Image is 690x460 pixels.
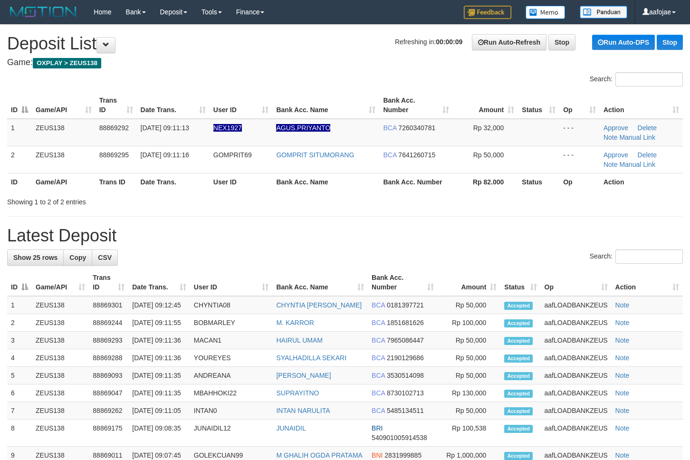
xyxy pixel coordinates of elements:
td: [DATE] 09:08:35 [128,420,190,447]
a: [PERSON_NAME] [276,372,331,379]
td: [DATE] 09:11:35 [128,367,190,384]
td: [DATE] 09:11:35 [128,384,190,402]
th: Bank Acc. Name [272,173,379,191]
td: ZEUS138 [32,119,96,146]
th: Trans ID: activate to sort column ascending [89,269,128,296]
span: Copy 2190129686 to clipboard [387,354,424,362]
img: Feedback.jpg [464,6,511,19]
a: SYALHADILLA SEKARI [276,354,346,362]
td: 88869262 [89,402,128,420]
td: 3 [7,332,32,349]
th: User ID: activate to sort column ascending [190,269,273,296]
span: Accepted [504,337,533,345]
td: ANDREANA [190,367,273,384]
a: Delete [638,124,657,132]
th: ID [7,173,32,191]
h4: Game: [7,58,683,67]
a: M. KARROR [276,319,314,326]
span: [DATE] 09:11:13 [141,124,189,132]
a: AGUS.PRIYANTO [276,124,330,132]
td: Rp 50,000 [438,296,500,314]
th: Amount: activate to sort column ascending [438,269,500,296]
td: 88869093 [89,367,128,384]
td: 88869047 [89,384,128,402]
th: Date Trans.: activate to sort column ascending [128,269,190,296]
a: CSV [92,249,118,266]
span: BCA [383,124,396,132]
td: MBAHHOKI22 [190,384,273,402]
span: Copy 3530514098 to clipboard [387,372,424,379]
span: Accepted [504,302,533,310]
td: ZEUS138 [32,420,89,447]
td: CHYNTIA08 [190,296,273,314]
img: panduan.png [580,6,627,19]
a: Note [615,301,630,309]
span: Copy 1851681626 to clipboard [387,319,424,326]
td: 88869175 [89,420,128,447]
td: MACAN1 [190,332,273,349]
td: aafLOADBANKZEUS [541,402,612,420]
th: Trans ID [96,173,137,191]
a: Note [604,134,618,141]
span: BCA [372,336,385,344]
td: aafLOADBANKZEUS [541,296,612,314]
th: ID: activate to sort column descending [7,269,32,296]
td: BOBMARLEY [190,314,273,332]
span: OXPLAY > ZEUS138 [33,58,101,68]
td: 7 [7,402,32,420]
td: ZEUS138 [32,146,96,173]
span: BCA [372,389,385,397]
a: Note [615,389,630,397]
th: Trans ID: activate to sort column ascending [96,92,137,119]
span: Accepted [504,355,533,363]
th: Bank Acc. Number: activate to sort column ascending [368,269,438,296]
span: BCA [372,372,385,379]
th: Bank Acc. Name: activate to sort column ascending [272,269,368,296]
span: Rp 50,000 [473,151,504,159]
span: Copy 7260340781 to clipboard [398,124,435,132]
a: Note [615,424,630,432]
span: CSV [98,254,112,261]
img: MOTION_logo.png [7,5,79,19]
th: Op: activate to sort column ascending [541,269,612,296]
a: HAIRUL UMAM [276,336,323,344]
td: 1 [7,296,32,314]
td: ZEUS138 [32,296,89,314]
a: Note [604,161,618,168]
td: Rp 50,000 [438,367,500,384]
th: User ID [210,173,273,191]
a: Note [615,336,630,344]
th: Status: activate to sort column ascending [518,92,559,119]
div: Showing 1 to 2 of 2 entries [7,193,280,207]
span: 88869292 [99,124,129,132]
td: JUNAIDIL12 [190,420,273,447]
span: BNI [372,451,383,459]
a: Show 25 rows [7,249,64,266]
a: GOMPRIT SITUMORANG [276,151,354,159]
th: Game/API [32,173,96,191]
span: Accepted [504,407,533,415]
td: - - - [559,146,600,173]
td: Rp 50,000 [438,349,500,367]
td: Rp 50,000 [438,402,500,420]
td: aafLOADBANKZEUS [541,314,612,332]
span: Accepted [504,390,533,398]
a: Approve [604,124,628,132]
a: Run Auto-Refresh [472,34,546,50]
a: M GHALIH OGDA PRATAMA [276,451,363,459]
a: Approve [604,151,628,159]
img: Button%20Memo.svg [526,6,565,19]
label: Search: [590,249,683,264]
td: [DATE] 09:11:36 [128,349,190,367]
td: 8 [7,420,32,447]
span: Accepted [504,372,533,380]
td: ZEUS138 [32,402,89,420]
td: 5 [7,367,32,384]
td: Rp 100,000 [438,314,500,332]
td: Rp 130,000 [438,384,500,402]
strong: 00:00:09 [436,38,462,46]
a: Stop [548,34,575,50]
th: Rp 82.000 [453,173,518,191]
td: ZEUS138 [32,384,89,402]
td: ZEUS138 [32,367,89,384]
